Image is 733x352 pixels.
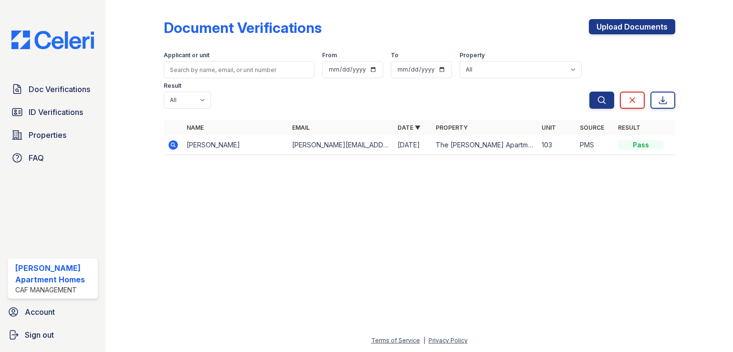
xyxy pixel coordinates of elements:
input: Search by name, email, or unit number [164,61,314,78]
a: Terms of Service [371,337,420,344]
label: From [322,52,337,59]
div: [PERSON_NAME] Apartment Homes [15,262,94,285]
a: Upload Documents [589,19,675,34]
td: [DATE] [394,135,432,155]
td: PMS [576,135,614,155]
a: Account [4,302,102,321]
a: Doc Verifications [8,80,98,99]
label: To [391,52,398,59]
label: Applicant or unit [164,52,209,59]
a: Name [187,124,204,131]
a: Source [580,124,604,131]
a: Property [436,124,468,131]
span: Doc Verifications [29,83,90,95]
div: | [423,337,425,344]
td: [PERSON_NAME] [183,135,288,155]
span: FAQ [29,152,44,164]
a: Unit [542,124,556,131]
td: [PERSON_NAME][EMAIL_ADDRESS][PERSON_NAME][DOMAIN_NAME] [288,135,394,155]
a: Privacy Policy [429,337,468,344]
td: The [PERSON_NAME] Apartment Homes [432,135,537,155]
span: Properties [29,129,66,141]
div: CAF Management [15,285,94,295]
a: ID Verifications [8,103,98,122]
img: CE_Logo_Blue-a8612792a0a2168367f1c8372b55b34899dd931a85d93a1a3d3e32e68fde9ad4.png [4,31,102,49]
label: Property [460,52,485,59]
a: Email [292,124,310,131]
a: Result [618,124,640,131]
div: Document Verifications [164,19,322,36]
span: Sign out [25,329,54,341]
a: Date ▼ [398,124,420,131]
td: 103 [538,135,576,155]
a: Sign out [4,325,102,344]
span: ID Verifications [29,106,83,118]
a: Properties [8,125,98,145]
label: Result [164,82,181,90]
div: Pass [618,140,664,150]
a: FAQ [8,148,98,167]
span: Account [25,306,55,318]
